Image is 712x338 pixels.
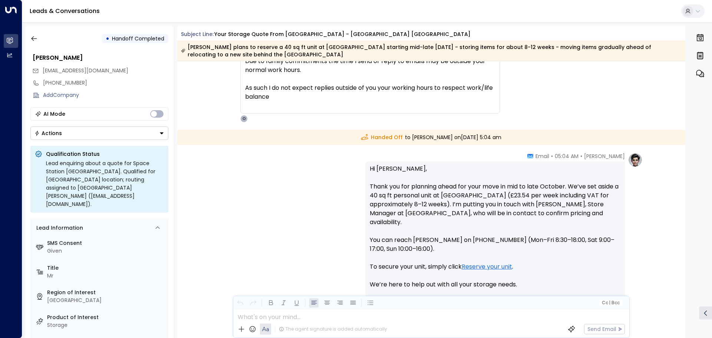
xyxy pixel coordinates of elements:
[47,247,165,255] div: Given
[47,264,165,272] label: Title
[214,30,471,38] div: Your storage quote from [GEOGRAPHIC_DATA] - [GEOGRAPHIC_DATA] [GEOGRAPHIC_DATA]
[34,130,62,137] div: Actions
[43,110,65,118] div: AI Mode
[462,262,512,271] a: Reserve your unit
[240,115,248,122] div: O
[46,150,164,158] p: Qualification Status
[47,296,165,304] div: [GEOGRAPHIC_DATA]
[555,152,578,160] span: 05:04 AM
[106,32,109,45] div: •
[47,314,165,321] label: Product of Interest
[43,67,128,74] span: [EMAIL_ADDRESS][DOMAIN_NAME]
[47,289,165,296] label: Region of Interest
[181,43,681,58] div: [PERSON_NAME] plans to reserve a 40 sq ft unit at [GEOGRAPHIC_DATA] starting mid-late [DATE] - st...
[551,152,553,160] span: •
[30,127,168,140] div: Button group with a nested menu
[43,67,128,75] span: andysnexus7@gmail.com
[580,152,582,160] span: •
[30,127,168,140] button: Actions
[599,299,622,306] button: Cc|Bcc
[177,130,686,145] div: to [PERSON_NAME] on [DATE] 5:04 am
[112,35,164,42] span: Handoff Completed
[370,164,620,298] p: Hi [PERSON_NAME], Thank you for planning ahead for your move in mid to late October. We’ve set as...
[30,7,100,15] a: Leads & Conversations
[235,298,245,308] button: Undo
[47,321,165,329] div: Storage
[43,91,168,99] div: AddCompany
[609,300,610,305] span: |
[43,79,168,87] div: [PHONE_NUMBER]
[34,224,83,232] div: Lead Information
[248,298,258,308] button: Redo
[33,53,168,62] div: [PERSON_NAME]
[181,30,214,38] span: Subject Line:
[584,152,625,160] span: [PERSON_NAME]
[601,300,619,305] span: Cc Bcc
[628,152,643,167] img: profile-logo.png
[361,134,403,141] span: Handed Off
[47,239,165,247] label: SMS Consent
[279,326,387,332] div: The agent signature is added automatically
[47,272,165,280] div: Mr
[535,152,549,160] span: Email
[46,159,164,208] div: Lead enquiring about a quote for Space Station [GEOGRAPHIC_DATA]. Qualified for [GEOGRAPHIC_DATA]...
